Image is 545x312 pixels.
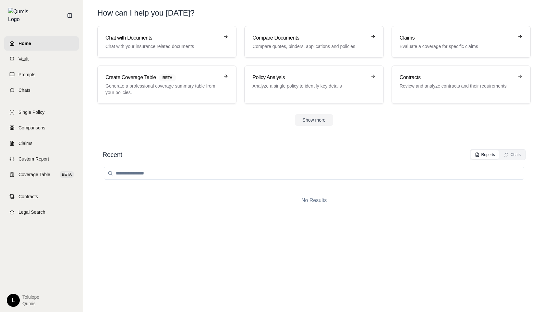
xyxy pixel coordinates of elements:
[18,56,29,62] span: Vault
[18,40,31,47] span: Home
[18,109,44,115] span: Single Policy
[105,34,219,42] h3: Chat with Documents
[400,43,514,50] p: Evaluate a coverage for specific claims
[105,83,219,96] p: Generate a professional coverage summary table from your policies.
[4,52,79,66] a: Vault
[4,136,79,150] a: Claims
[159,74,176,81] span: BETA
[392,26,531,58] a: ClaimsEvaluate a coverage for specific claims
[500,150,525,159] button: Chats
[22,294,39,300] span: Tolulope
[400,74,514,81] h3: Contracts
[4,152,79,166] a: Custom Report
[4,36,79,51] a: Home
[471,150,499,159] button: Reports
[4,105,79,119] a: Single Policy
[400,83,514,89] p: Review and analyze contracts and their requirements
[18,140,32,147] span: Claims
[244,26,383,58] a: Compare DocumentsCompare quotes, binders, applications and policies
[392,66,531,104] a: ContractsReview and analyze contracts and their requirements
[97,26,236,58] a: Chat with DocumentsChat with your insurance related documents
[252,34,366,42] h3: Compare Documents
[103,186,526,215] div: No Results
[97,66,236,104] a: Create Coverage TableBETAGenerate a professional coverage summary table from your policies.
[504,152,521,157] div: Chats
[65,10,75,21] button: Collapse sidebar
[252,43,366,50] p: Compare quotes, binders, applications and policies
[4,121,79,135] a: Comparisons
[4,189,79,204] a: Contracts
[105,43,219,50] p: Chat with your insurance related documents
[22,300,39,307] span: Qumis
[18,209,45,215] span: Legal Search
[18,71,35,78] span: Prompts
[4,205,79,219] a: Legal Search
[295,114,333,126] button: Show more
[252,83,366,89] p: Analyze a single policy to identify key details
[18,87,30,93] span: Chats
[18,125,45,131] span: Comparisons
[244,66,383,104] a: Policy AnalysisAnalyze a single policy to identify key details
[18,193,38,200] span: Contracts
[60,171,74,178] span: BETA
[97,8,195,18] h1: How can I help you [DATE]?
[8,8,32,23] img: Qumis Logo
[400,34,514,42] h3: Claims
[252,74,366,81] h3: Policy Analysis
[4,83,79,97] a: Chats
[475,152,495,157] div: Reports
[105,74,219,81] h3: Create Coverage Table
[4,167,79,182] a: Coverage TableBETA
[7,294,20,307] div: L
[18,156,49,162] span: Custom Report
[103,150,122,159] h2: Recent
[4,67,79,82] a: Prompts
[18,171,50,178] span: Coverage Table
